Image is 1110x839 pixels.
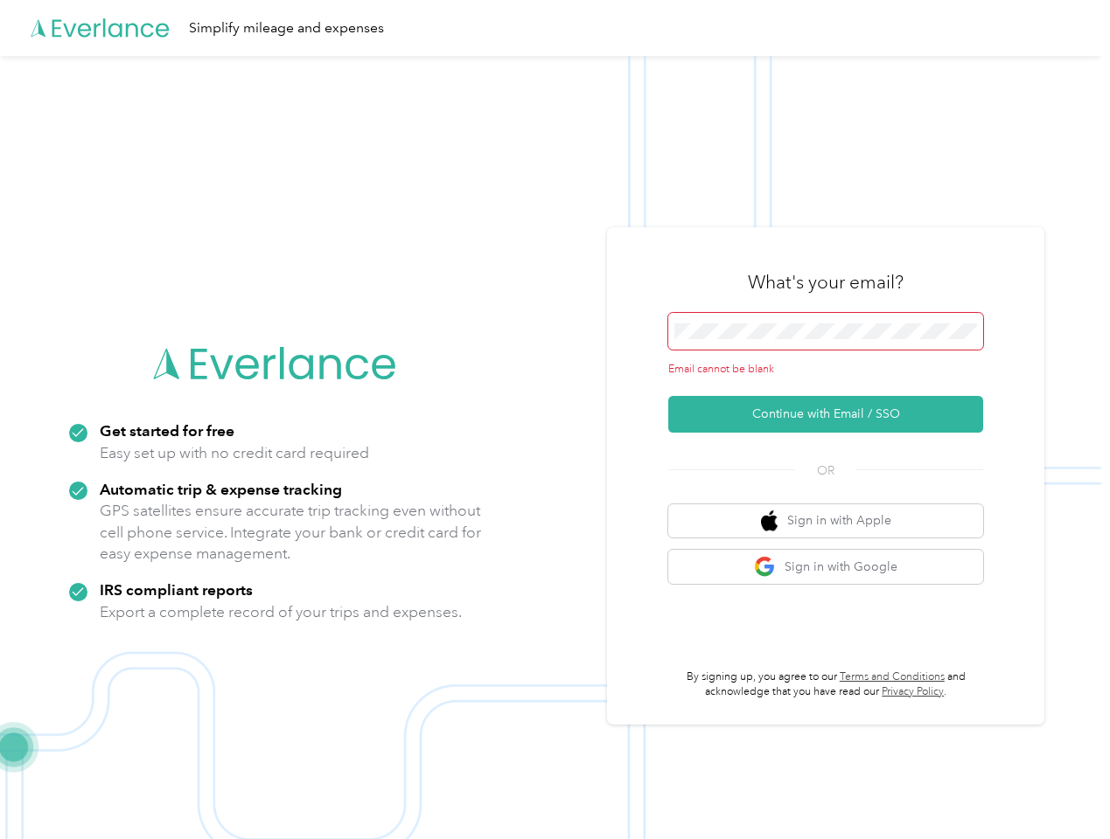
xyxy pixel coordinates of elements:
button: apple logoSign in with Apple [668,504,983,538]
div: Simplify mileage and expenses [189,17,384,39]
strong: IRS compliant reports [100,580,253,599]
strong: Get started for free [100,421,234,440]
img: apple logo [761,510,778,532]
button: Continue with Email / SSO [668,396,983,433]
p: By signing up, you agree to our and acknowledge that you have read our . [668,669,983,700]
a: Terms and Conditions [840,670,945,683]
p: Export a complete record of your trips and expenses. [100,601,462,623]
a: Privacy Policy [882,685,944,698]
p: GPS satellites ensure accurate trip tracking even without cell phone service. Integrate your bank... [100,500,482,565]
img: google logo [754,556,776,578]
h3: What's your email? [748,270,904,295]
span: OR [795,461,856,480]
div: Email cannot be blank [668,362,983,378]
button: google logoSign in with Google [668,550,983,584]
strong: Automatic trip & expense tracking [100,480,342,498]
p: Easy set up with no credit card required [100,442,369,464]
